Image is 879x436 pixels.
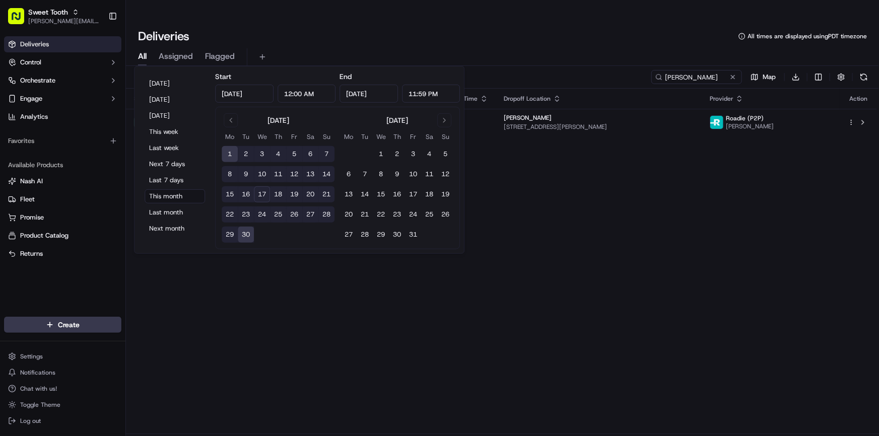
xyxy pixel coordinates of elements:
span: [DATE] [81,183,102,191]
span: All [138,50,147,62]
th: Tuesday [357,131,373,142]
button: 13 [341,186,357,202]
button: 14 [318,166,334,182]
button: 20 [341,206,357,223]
button: [PERSON_NAME][EMAIL_ADDRESS][DOMAIN_NAME] [28,17,100,25]
span: Dropoff Location [504,95,551,103]
button: 30 [238,227,254,243]
img: 1736555255976-a54dd68f-1ca7-489b-9aae-adbdc363a1c4 [10,96,28,114]
span: Pylon [100,250,122,257]
th: Tuesday [238,131,254,142]
label: End [340,72,352,81]
span: Map [763,72,776,82]
button: 11 [270,166,286,182]
span: Settings [20,352,43,360]
th: Monday [341,131,357,142]
div: Action [848,95,869,103]
button: 2 [238,146,254,162]
span: [PERSON_NAME] [31,156,82,164]
button: 22 [222,206,238,223]
span: Analytics [20,112,48,121]
button: 6 [302,146,318,162]
button: Last week [145,141,205,155]
button: Engage [4,91,121,107]
span: Chat with us! [20,385,57,393]
span: Promise [20,213,44,222]
th: Sunday [437,131,453,142]
button: 21 [318,186,334,202]
p: Welcome 👋 [10,40,183,56]
button: 19 [286,186,302,202]
button: 12 [286,166,302,182]
a: Fleet [8,195,117,204]
span: • [84,156,87,164]
th: Friday [405,131,421,142]
div: [DATE] [267,115,289,125]
button: 13 [302,166,318,182]
button: Control [4,54,121,70]
span: Knowledge Base [20,225,77,235]
button: Go to next month [437,113,451,127]
span: [PERSON_NAME] [504,114,552,122]
button: 3 [254,146,270,162]
button: This month [145,189,205,203]
button: 10 [254,166,270,182]
span: Fleet [20,195,35,204]
button: 18 [270,186,286,202]
span: API Documentation [95,225,162,235]
button: 25 [270,206,286,223]
img: Regen Pajulas [10,174,26,190]
th: Sunday [318,131,334,142]
button: 20 [302,186,318,202]
button: Log out [4,414,121,428]
button: 24 [254,206,270,223]
button: Toggle Theme [4,398,121,412]
img: 1736555255976-a54dd68f-1ca7-489b-9aae-adbdc363a1c4 [20,184,28,192]
button: 28 [318,206,334,223]
button: 28 [357,227,373,243]
img: roadie-logo-v2.jpg [710,116,723,129]
div: [DATE] [386,115,408,125]
button: [DATE] [145,77,205,91]
button: 23 [389,206,405,223]
span: Flagged [205,50,235,62]
button: Nash AI [4,173,121,189]
button: Promise [4,209,121,226]
span: Control [20,58,41,67]
button: 8 [373,166,389,182]
th: Monday [222,131,238,142]
button: 29 [373,227,389,243]
div: 💻 [85,226,93,234]
span: Regen Pajulas [31,183,74,191]
a: Powered byPylon [71,249,122,257]
button: 8 [222,166,238,182]
div: Start new chat [45,96,165,106]
button: 21 [357,206,373,223]
button: Create [4,317,121,333]
button: 18 [421,186,437,202]
button: 19 [437,186,453,202]
button: 17 [405,186,421,202]
input: Type to search [651,70,742,84]
span: Product Catalog [20,231,69,240]
input: Time [402,85,460,103]
button: 30 [389,227,405,243]
button: 5 [286,146,302,162]
button: Notifications [4,366,121,380]
th: Friday [286,131,302,142]
button: 4 [270,146,286,162]
button: 9 [238,166,254,182]
a: Returns [8,249,117,258]
button: 15 [222,186,238,202]
button: 1 [222,146,238,162]
span: Provider [710,95,733,103]
button: See all [156,129,183,141]
th: Thursday [270,131,286,142]
button: Refresh [857,70,871,84]
img: Bea Lacdao [10,147,26,163]
input: Date [340,85,398,103]
button: 2 [389,146,405,162]
div: Favorites [4,133,121,149]
span: Orchestrate [20,76,55,85]
button: Map [746,70,780,84]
